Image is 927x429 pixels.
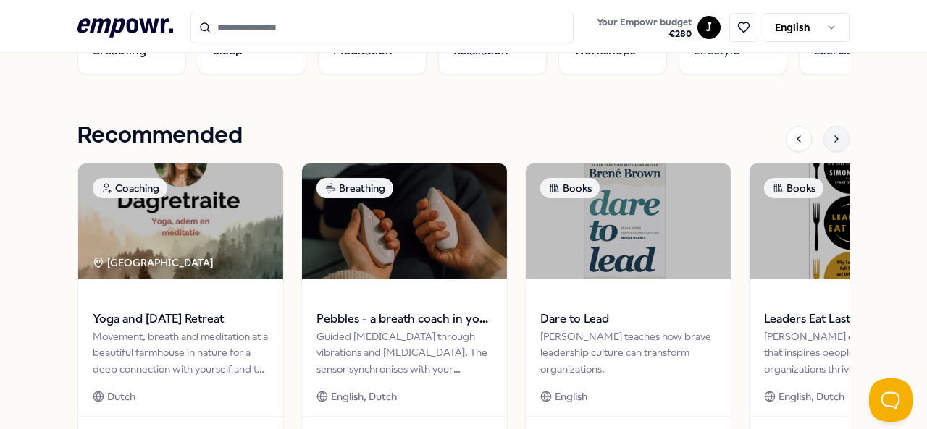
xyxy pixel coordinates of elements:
[316,310,492,328] span: Pebbles - a breath coach in your hands
[526,163,731,279] img: package image
[540,328,716,377] div: [PERSON_NAME] teaches how brave leadership culture can transform organizations.
[764,178,823,198] div: Books
[597,28,692,40] span: € 280
[331,388,397,404] span: English, Dutch
[869,378,913,422] iframe: Help Scout Beacon - Open
[316,328,492,377] div: Guided [MEDICAL_DATA] through vibrations and [MEDICAL_DATA]. The sensor synchronises with your br...
[77,118,243,154] h1: Recommended
[540,178,600,198] div: Books
[93,178,167,198] div: Coaching
[591,12,697,43] a: Your Empowr budget€280
[107,388,135,404] span: Dutch
[555,388,587,404] span: English
[779,388,844,404] span: English, Dutch
[190,12,574,43] input: Search for products, categories or subcategories
[594,14,695,43] button: Your Empowr budget€280
[302,163,507,279] img: package image
[93,328,269,377] div: Movement, breath and meditation at a beautiful farmhouse in nature for a deep connection with you...
[316,178,393,198] div: Breathing
[93,255,216,271] div: [GEOGRAPHIC_DATA]
[93,310,269,328] span: Yoga and [DATE] Retreat
[78,163,283,279] img: package image
[697,16,721,39] button: J
[597,17,692,28] span: Your Empowr budget
[540,310,716,328] span: Dare to Lead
